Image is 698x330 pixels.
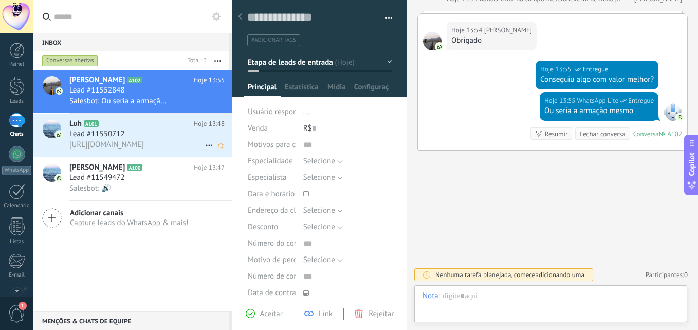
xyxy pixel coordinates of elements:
span: WhatsApp Lite [577,96,618,106]
span: Especialidade [248,157,293,165]
div: Número do convênio [248,235,296,252]
button: Selecione [303,203,343,219]
div: Total: 3 [183,56,207,66]
div: Nenhuma tarefa planejada, comece [435,270,584,279]
span: Motivos para contato [248,141,317,149]
span: #adicionar tags [251,36,296,44]
span: Willian Fraga [423,32,442,50]
div: Ou seria a armação mesmo [544,106,654,116]
img: icon [56,131,63,138]
img: com.amocrm.amocrmwa.svg [676,114,684,121]
div: Painel [2,61,32,68]
span: 0 [684,270,688,279]
span: Dara e horário [248,190,295,198]
span: A100 [127,164,142,171]
div: Hoje 13:55 [540,64,573,75]
button: Selecione [303,153,343,170]
span: Selecione [303,206,335,215]
div: Endereço da clínica [248,203,296,219]
span: Willian Fraga [484,25,532,35]
span: Adicionar canais [70,208,189,218]
span: 1 [19,302,27,310]
span: Copilot [687,153,697,176]
div: Conversa [633,130,659,138]
span: Data de contrato [248,289,303,297]
span: Motivo de perda [248,256,301,264]
div: Motivos para contato [248,137,296,153]
span: Aceitar [260,309,283,319]
div: Usuário responsável [248,104,296,120]
div: Chats [2,131,32,138]
img: icon [56,87,63,95]
span: Estatísticas [285,82,319,97]
span: adicionando uma [535,270,584,279]
span: Entregue [583,64,609,75]
div: Conseguiu algo com valor melhor? [540,75,654,85]
div: Especialista [248,170,296,186]
span: A101 [84,120,99,127]
span: Salesbot: Ou seria a armação mesmo [69,96,168,106]
img: com.amocrm.amocrmwa.svg [436,43,443,50]
span: : [438,291,440,301]
div: Listas [2,239,32,245]
span: [PERSON_NAME] [69,162,125,173]
div: Resumir [545,129,568,139]
div: Dara e horário [248,186,296,203]
span: [PERSON_NAME] [69,75,125,85]
span: Selecione [303,156,335,166]
span: ... [303,107,309,117]
span: Selecione [303,222,335,232]
span: Principal [248,82,277,97]
div: Desconto [248,219,296,235]
button: Selecione [303,219,343,235]
span: Link [319,309,333,319]
span: Hoje 13:47 [194,162,225,173]
span: A102 [127,77,142,83]
span: Endereço da clínica [248,207,311,214]
span: Especialista [248,174,286,181]
span: Desconto [248,223,278,231]
button: Selecione [303,170,343,186]
span: Entregue [628,96,654,106]
div: Conversas abertas [42,54,98,67]
span: Usuário responsável [248,107,314,117]
span: Selecione [303,255,335,265]
div: Especialidade [248,153,296,170]
button: Selecione [303,252,343,268]
a: avataricon[PERSON_NAME]A102Hoje 13:55Lead #11552848Salesbot: Ou seria a armação mesmo [33,70,232,113]
span: Número do convênio [248,240,316,247]
div: Hoje 13:55 [544,96,577,106]
a: Participantes:0 [646,270,688,279]
span: [URL][DOMAIN_NAME] [69,140,144,150]
span: Número de contrato [248,272,314,280]
div: R$ [303,120,392,137]
img: icon [56,175,63,182]
div: Leads [2,98,32,105]
div: Inbox [33,33,229,51]
span: Salesbot: 🔊 [69,184,111,193]
span: WhatsApp Lite [664,102,682,121]
span: Selecione [303,173,335,182]
span: Capture leads do WhatsApp & mais! [70,218,189,228]
span: Hoje 13:48 [194,119,225,129]
div: Hoje 13:54 [451,25,484,35]
span: Lead #11549472 [69,173,125,183]
div: Motivo de perda [248,252,296,268]
div: Calendário [2,203,32,209]
a: avatariconLuhA101Hoje 13:48Lead #11550712[URL][DOMAIN_NAME] [33,114,232,157]
span: Mídia [327,82,346,97]
div: № A102 [659,130,682,138]
span: Lead #11552848 [69,85,125,96]
div: Número de contrato [248,268,296,285]
span: Lead #11550712 [69,129,125,139]
div: E-mail [2,272,32,279]
span: Rejeitar [369,309,394,319]
div: Menções & Chats de equipe [33,311,229,330]
a: avataricon[PERSON_NAME]A100Hoje 13:47Lead #11549472Salesbot: 🔊 [33,157,232,200]
span: Venda [248,123,268,133]
span: Hoje 13:55 [194,75,225,85]
span: Configurações [354,82,389,97]
div: Obrigado [451,35,532,46]
button: Mais [207,51,229,70]
div: Venda [248,120,296,137]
